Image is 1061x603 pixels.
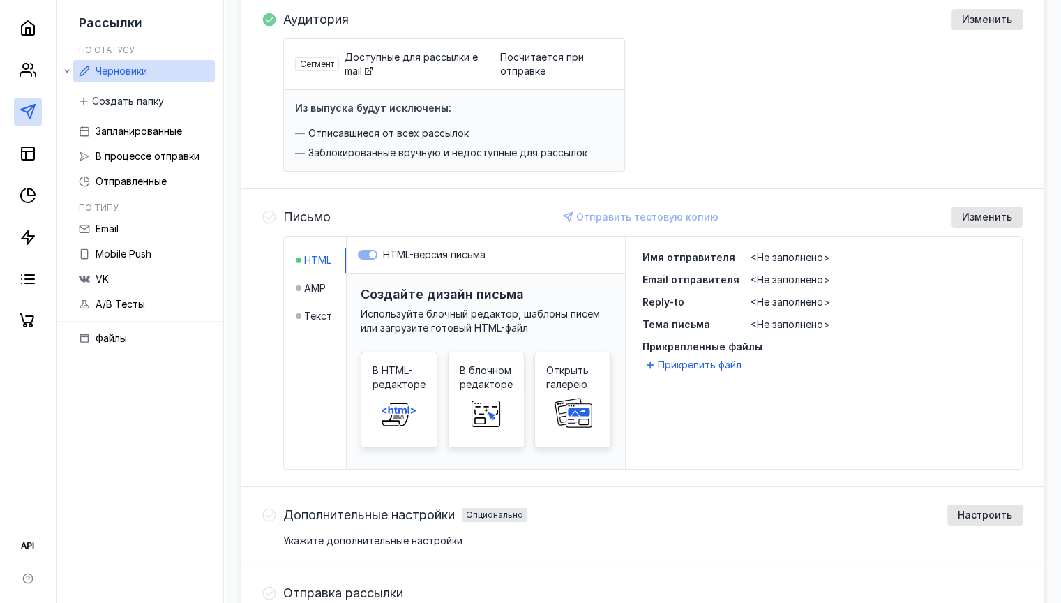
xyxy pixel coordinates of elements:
button: Изменить [951,207,1023,228]
span: Создать папку [92,96,164,107]
span: В блочном редакторе [460,364,513,392]
div: Опционально [466,511,523,519]
a: Запланированные [73,120,215,142]
a: VK [73,268,215,290]
a: Доступные для рассылки email [345,51,478,77]
span: В HTML-редакторе [373,364,426,392]
a: Черновики [73,60,215,82]
span: Открыть галерею [546,364,599,392]
span: Mobile Push [96,248,151,260]
a: Отправленные [73,170,215,193]
h5: По статусу [79,45,135,55]
button: Изменить [951,9,1023,30]
h4: Письмо [283,210,331,224]
span: Заблокированные вручную и недоступные для рассылок [308,146,587,160]
button: Создать папку [73,91,171,112]
span: Текст [304,309,332,323]
a: Email [73,218,215,240]
span: Тема письма [642,318,710,330]
a: A/B Тесты [73,293,215,315]
h4: Аудитория [283,13,349,27]
span: VK [96,273,109,285]
span: Reply-to [642,296,684,308]
span: <Не заполнено> [751,251,830,263]
h5: По типу [79,202,119,213]
span: <Не заполнено> [751,296,830,308]
h3: Создайте дизайн письма [361,287,524,301]
button: Настроить [947,505,1023,526]
span: Рассылки [79,15,142,30]
span: Используйте блочный редактор, шаблоны писем или загрузите готовый HTML-файл [361,308,600,334]
a: В процессе отправки [73,145,215,167]
span: Файлы [96,332,127,344]
h4: Дополнительные настройкиОпционально [283,508,527,522]
span: Прикрепленные файлы [642,340,1005,354]
a: Файлы [73,327,215,350]
span: <Не заполнено> [751,274,830,285]
a: Mobile Push [73,243,215,265]
span: Сегмент [300,59,334,69]
span: Настроить [958,509,1012,521]
span: HTML-версия письма [383,248,486,260]
button: Прикрепить файл [642,357,747,373]
span: Отправленные [96,175,167,187]
span: Черновики [96,65,147,77]
span: Отписавшиеся от всех рассылок [308,126,469,140]
h4: Отправка рассылки [283,586,403,600]
span: Посчитается при отправке [500,50,613,78]
span: <Не заполнено> [751,318,830,330]
span: AMP [304,281,326,295]
span: Дополнительные настройки [283,508,455,522]
span: A/B Тесты [96,298,145,310]
span: HTML [304,253,331,267]
h4: Из выпуска будут исключены: [295,102,451,114]
span: Запланированные [96,125,182,137]
span: Изменить [962,14,1012,26]
span: Укажите дополнительные настройки [283,535,462,546]
span: Имя отправителя [642,251,735,263]
span: В процессе отправки [96,150,200,162]
span: Email отправителя [642,274,739,285]
span: Прикрепить файл [658,358,742,372]
span: Email [96,223,119,234]
span: Изменить [962,211,1012,223]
